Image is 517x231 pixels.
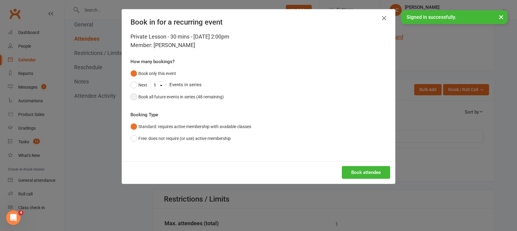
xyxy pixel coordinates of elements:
[19,210,23,215] span: 4
[130,111,158,118] label: Booking Type
[130,58,175,65] label: How many bookings?
[407,14,456,20] span: Signed in successfully.
[130,79,387,91] div: Events in series
[130,68,176,79] button: Book only this event
[138,93,224,100] div: Book all future events in series (48 remaining)
[130,32,387,49] div: Private Lesson - 30 mins - [DATE] 2:00pm Member: [PERSON_NAME]
[130,79,147,91] button: Next
[130,133,231,144] button: Free: does not require (or use) active membership
[496,10,507,23] button: ×
[342,166,390,179] button: Book attendee
[130,91,224,103] button: Book all future events in series (48 remaining)
[6,210,21,225] iframe: Intercom live chat
[130,121,251,132] button: Standard: requires active membership with available classes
